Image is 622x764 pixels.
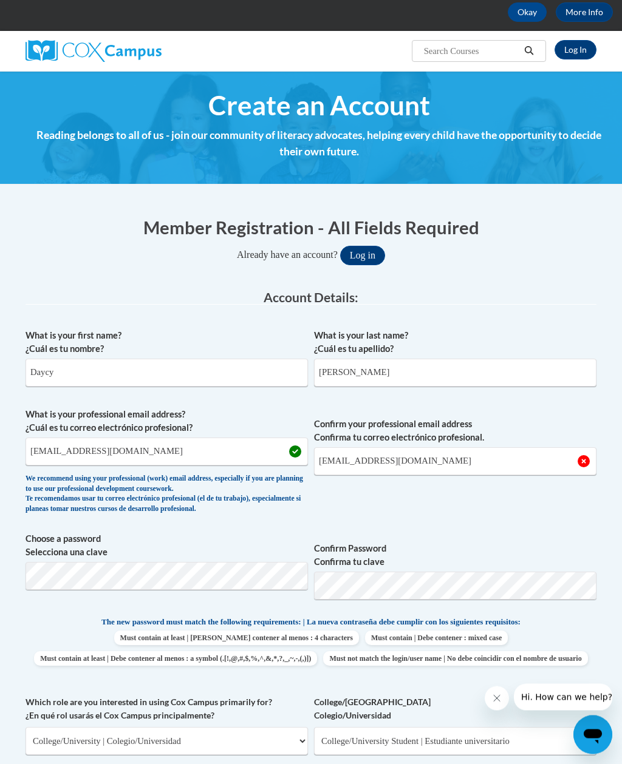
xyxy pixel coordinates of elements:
[556,3,613,22] a: More Info
[314,418,596,445] label: Confirm your professional email address Confirma tu correo electrónico profesional.
[34,652,317,666] span: Must contain at least | Debe contener al menos : a symbol (.[!,@,#,$,%,^,&,*,?,_,~,-,(,)])
[26,696,308,723] label: Which role are you interested in using Cox Campus primarily for? ¿En qué rol usarás el Cox Campus...
[26,438,308,466] input: Metadata input
[514,684,612,711] iframe: Message from company
[314,330,596,356] label: What is your last name? ¿Cuál es tu apellido?
[26,359,308,387] input: Metadata input
[314,696,596,723] label: College/[GEOGRAPHIC_DATA] Colegio/Universidad
[26,533,308,559] label: Choose a password Selecciona una clave
[208,90,430,122] span: Create an Account
[573,715,612,754] iframe: Button to launch messaging window
[26,475,308,515] div: We recommend using your professional (work) email address, especially if you are planning to use ...
[365,631,508,646] span: Must contain | Debe contener : mixed case
[485,686,509,711] iframe: Close message
[26,330,308,356] label: What is your first name? ¿Cuál es tu nombre?
[101,617,521,628] span: The new password must match the following requirements: | La nueva contraseña debe cumplir con lo...
[26,408,308,435] label: What is your professional email address? ¿Cuál es tu correo electrónico profesional?
[26,41,162,63] img: Cox Campus
[33,128,604,160] h4: Reading belongs to all of us - join our community of literacy advocates, helping every child have...
[314,543,596,569] label: Confirm Password Confirma tu clave
[423,44,520,59] input: Search Courses
[520,44,538,59] button: Search
[323,652,587,666] span: Must not match the login/user name | No debe coincidir con el nombre de usuario
[508,3,547,22] button: Okay
[26,215,596,240] h1: Member Registration - All Fields Required
[314,359,596,387] input: Metadata input
[555,41,596,60] a: Log In
[340,246,385,266] button: Log in
[264,290,358,305] span: Account Details:
[114,631,359,646] span: Must contain at least | [PERSON_NAME] contener al menos : 4 characters
[314,448,596,476] input: Required
[237,250,338,260] span: Already have an account?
